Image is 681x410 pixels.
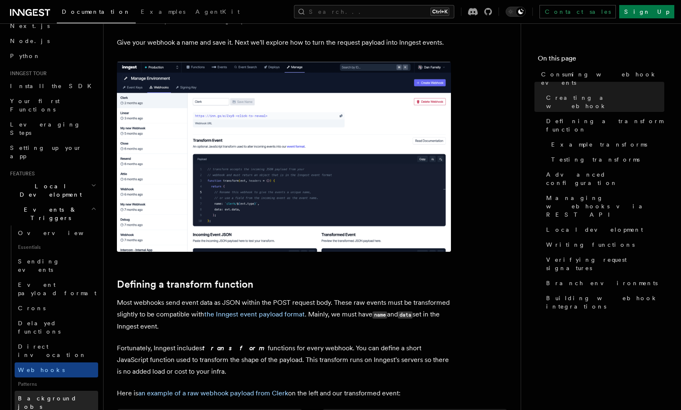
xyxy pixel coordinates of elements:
span: Events & Triggers [7,205,91,222]
a: Python [7,48,98,63]
span: Next.js [10,23,50,29]
a: Leveraging Steps [7,117,98,140]
span: AgentKit [195,8,240,15]
a: an example of a raw webhook payload from Clerk [138,389,288,397]
span: Writing functions [546,240,635,249]
a: Writing functions [543,237,664,252]
button: Search...Ctrl+K [294,5,454,18]
span: Crons [18,305,46,311]
a: AgentKit [190,3,245,23]
a: Direct invocation [15,339,98,362]
button: Toggle dark mode [506,7,526,17]
span: Node.js [10,38,50,44]
span: Your first Functions [10,98,60,113]
a: Testing transforms [548,152,664,167]
span: Patterns [15,377,98,391]
a: Sending events [15,254,98,277]
span: Setting up your app [10,144,82,159]
span: Consuming webhook events [541,70,664,87]
a: Advanced configuration [543,167,664,190]
span: Leveraging Steps [10,121,81,136]
a: Creating a webhook [543,90,664,114]
p: Most webhooks send event data as JSON within the POST request body. These raw events must be tran... [117,297,451,332]
a: Setting up your app [7,140,98,164]
span: Features [7,170,35,177]
a: Consuming webhook events [538,67,664,90]
a: Defining a transform function [117,278,253,290]
a: Delayed functions [15,316,98,339]
span: Essentials [15,240,98,254]
span: Example transforms [551,140,647,149]
a: Next.js [7,18,98,33]
span: Managing webhooks via REST API [546,194,664,219]
a: Local development [543,222,664,237]
a: Install the SDK [7,78,98,94]
a: Building webhook integrations [543,291,664,314]
span: Examples [141,8,185,15]
span: Inngest tour [7,70,47,77]
a: Event payload format [15,277,98,301]
span: Verifying request signatures [546,256,664,272]
a: Branch environments [543,276,664,291]
a: Crons [15,301,98,316]
a: Your first Functions [7,94,98,117]
h4: On this page [538,53,664,67]
a: Documentation [57,3,136,23]
a: Overview [15,225,98,240]
span: Branch environments [546,279,658,287]
a: Sign Up [619,5,674,18]
span: Local Development [7,182,91,199]
button: Local Development [7,179,98,202]
a: Defining a transform function [543,114,664,137]
em: transform [202,344,268,352]
span: Install the SDK [10,83,96,89]
a: Examples [136,3,190,23]
span: Background jobs [18,395,77,410]
a: Node.js [7,33,98,48]
kbd: Ctrl+K [430,8,449,16]
a: the Inngest event payload format [204,310,305,318]
span: Delayed functions [18,320,61,335]
code: data [398,311,413,319]
span: Overview [18,230,104,236]
span: Sending events [18,258,60,273]
a: Example transforms [548,137,664,152]
p: Give your webhook a name and save it. Next we'll explore how to turn the request payload into Inn... [117,37,451,48]
code: name [372,311,387,319]
img: Inngest dashboard showing a newly created webhook [117,62,451,252]
a: Contact sales [539,5,616,18]
button: Events & Triggers [7,202,98,225]
p: Fortunately, Inngest includes functions for every webhook. You can define a short JavaScript func... [117,342,451,377]
span: Creating a webhook [546,94,664,110]
span: Building webhook integrations [546,294,664,311]
span: Documentation [62,8,131,15]
a: Webhooks [15,362,98,377]
span: Defining a transform function [546,117,664,134]
span: Python [10,53,41,59]
span: Advanced configuration [546,170,664,187]
span: Direct invocation [18,343,86,358]
span: Webhooks [18,367,65,373]
span: Local development [546,225,643,234]
a: Verifying request signatures [543,252,664,276]
a: Managing webhooks via REST API [543,190,664,222]
span: Testing transforms [551,155,640,164]
p: Here is on the left and our transformed event: [117,387,451,399]
span: Event payload format [18,281,96,296]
